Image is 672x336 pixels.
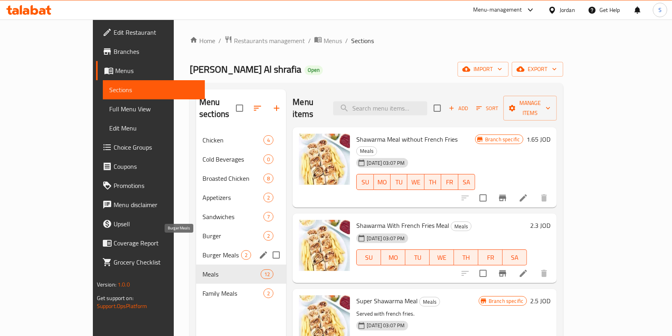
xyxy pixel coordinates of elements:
[202,269,261,279] span: Meals
[202,193,263,202] span: Appetizers
[231,100,248,117] span: Select all sections
[267,99,286,118] button: Add section
[462,176,472,188] span: SA
[356,174,373,190] button: SU
[263,289,273,298] div: items
[411,176,421,188] span: WE
[264,156,273,163] span: 0
[202,250,241,260] span: Burger Meals
[506,252,524,263] span: SA
[448,104,469,113] span: Add
[196,226,286,245] div: Burger2
[360,252,378,263] span: SU
[374,174,391,190] button: MO
[196,188,286,207] div: Appetizers2
[444,176,455,188] span: FR
[476,104,498,113] span: Sort
[103,119,205,138] a: Edit Menu
[196,127,286,306] nav: Menu sections
[493,264,512,283] button: Branch-specific-item
[428,176,438,188] span: TH
[114,200,199,210] span: Menu disclaimer
[196,245,286,265] div: Burger Meals2edit
[446,102,471,115] button: Add
[264,194,273,202] span: 2
[364,159,408,167] span: [DATE] 03:07 PM
[458,174,475,190] button: SA
[264,290,273,297] span: 2
[118,279,130,290] span: 1.0.0
[114,181,199,190] span: Promotions
[419,297,440,306] div: Meals
[96,23,205,42] a: Edit Restaurant
[527,134,550,145] h6: 1.65 JOD
[471,102,503,115] span: Sort items
[433,252,451,263] span: WE
[96,233,205,253] a: Coverage Report
[96,253,205,272] a: Grocery Checklist
[454,249,478,265] button: TH
[202,231,263,241] div: Burger
[196,169,286,188] div: Broasted Chicken8
[114,142,199,152] span: Choice Groups
[475,265,491,282] span: Select to update
[384,252,402,263] span: MO
[264,213,273,221] span: 7
[257,249,269,261] button: edit
[429,100,446,117] span: Select section
[356,249,381,265] button: SU
[351,36,374,45] span: Sections
[534,264,554,283] button: delete
[263,193,273,202] div: items
[308,36,311,45] li: /
[478,249,503,265] button: FR
[458,62,509,77] button: import
[324,36,342,45] span: Menus
[202,135,263,145] span: Chicken
[364,235,408,242] span: [DATE] 03:07 PM
[261,269,273,279] div: items
[391,174,407,190] button: TU
[430,249,454,265] button: WE
[530,220,550,231] h6: 2.3 JOD
[202,154,263,164] span: Cold Beverages
[202,289,263,298] span: Family Meals
[202,174,263,183] span: Broasted Chicken
[357,146,377,156] span: Meals
[345,36,348,45] li: /
[96,61,205,80] a: Menus
[196,265,286,284] div: Meals12
[424,174,441,190] button: TH
[263,174,273,183] div: items
[519,193,528,203] a: Edit menu item
[377,176,387,188] span: MO
[190,36,563,46] nav: breadcrumb
[96,42,205,61] a: Branches
[114,162,199,171] span: Coupons
[409,252,426,263] span: TU
[510,98,550,118] span: Manage items
[109,104,199,114] span: Full Menu View
[299,220,350,271] img: Shawarma With French Fries Meal
[196,207,286,226] div: Sandwiches7
[263,135,273,145] div: items
[202,212,263,221] div: Sandwiches
[264,175,273,182] span: 8
[234,36,305,45] span: Restaurants management
[464,64,502,74] span: import
[314,36,342,46] a: Menus
[97,279,116,290] span: Version:
[441,174,458,190] button: FR
[475,190,491,206] span: Select to update
[261,271,273,278] span: 12
[333,101,427,115] input: search
[534,188,554,208] button: delete
[360,176,370,188] span: SU
[196,130,286,150] div: Chicken4
[474,102,500,115] button: Sort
